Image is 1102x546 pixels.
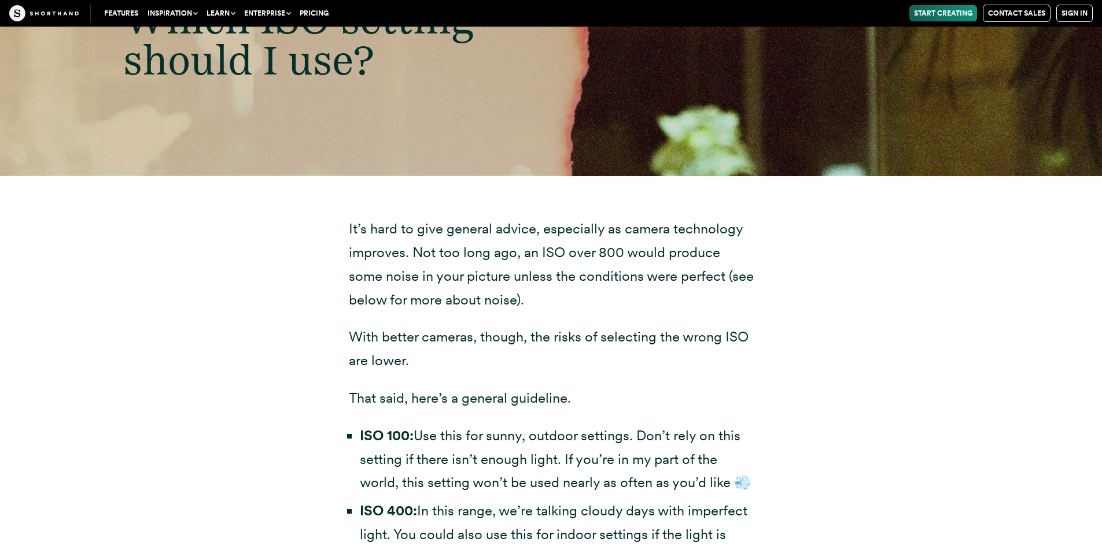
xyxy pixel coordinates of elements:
button: Inspiration [143,5,202,21]
a: Contact Sales [983,5,1051,22]
p: It’s hard to give general advice, especially as camera technology improves. Not too long ago, an ... [349,217,754,311]
a: Features [99,5,143,21]
strong: ISO 400: [360,502,417,519]
button: Learn [202,5,239,21]
a: Pricing [295,5,333,21]
li: Use this for sunny, outdoor settings. Don’t rely on this setting if there isn’t enough light. If ... [360,424,754,495]
img: The Craft [9,5,79,21]
a: Sign in [1056,5,1093,22]
strong: ISO 100: [360,427,414,444]
p: With better cameras, though, the risks of selecting the wrong ISO are lower. [349,325,754,373]
button: Enterprise [239,5,295,21]
a: Start Creating [909,5,977,21]
p: That said, here’s a general guideline. [349,387,754,410]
